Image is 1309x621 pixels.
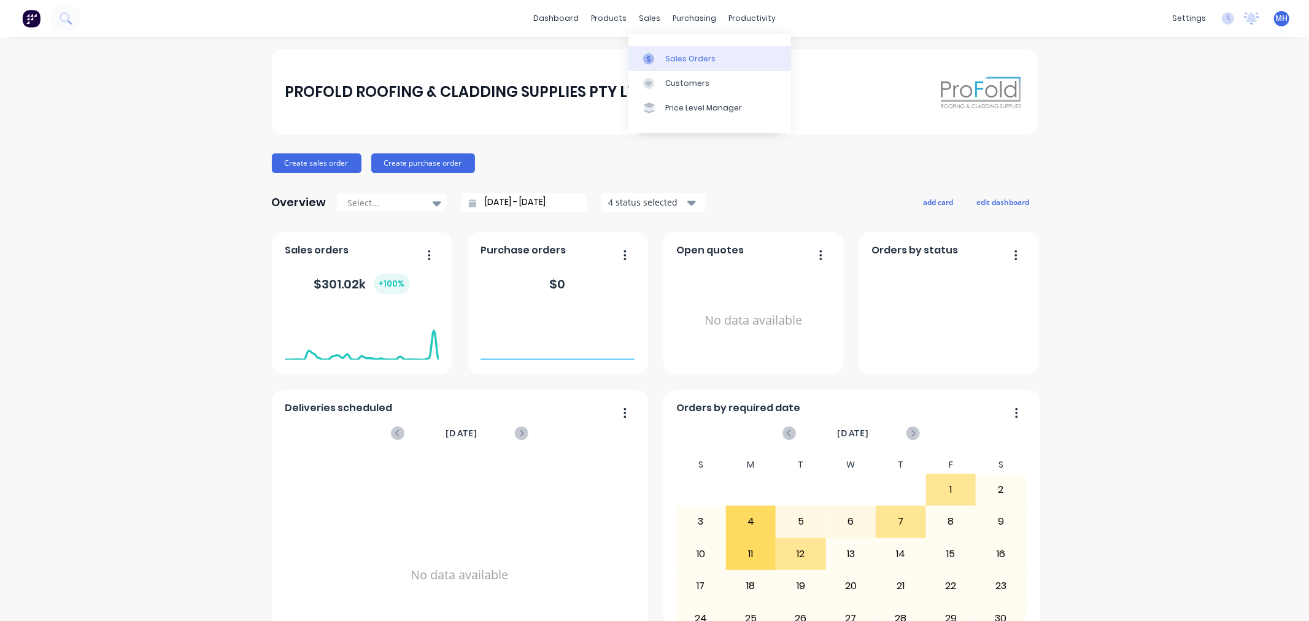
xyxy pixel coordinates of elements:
[285,80,647,104] div: PROFOLD ROOFING & CLADDING SUPPLIES PTY LTD
[776,539,825,569] div: 12
[827,571,876,601] div: 20
[665,102,742,114] div: Price Level Manager
[976,571,1025,601] div: 23
[976,456,1026,474] div: S
[727,539,776,569] div: 11
[628,46,791,71] a: Sales Orders
[628,96,791,120] a: Price Level Manager
[601,193,706,212] button: 4 status selected
[976,474,1025,505] div: 2
[927,539,976,569] div: 15
[722,9,782,28] div: productivity
[665,78,709,89] div: Customers
[916,194,962,210] button: add card
[837,426,869,440] span: [DATE]
[727,571,776,601] div: 18
[550,275,566,293] div: $ 0
[876,506,925,537] div: 7
[314,274,410,294] div: $ 301.02k
[666,9,722,28] div: purchasing
[676,456,726,474] div: S
[727,506,776,537] div: 4
[676,401,800,415] span: Orders by required date
[927,474,976,505] div: 1
[633,9,666,28] div: sales
[938,71,1024,114] img: PROFOLD ROOFING & CLADDING SUPPLIES PTY LTD
[272,153,361,173] button: Create sales order
[871,243,958,258] span: Orders by status
[676,539,725,569] div: 10
[285,243,349,258] span: Sales orders
[585,9,633,28] div: products
[676,571,725,601] div: 17
[676,506,725,537] div: 3
[1276,13,1288,24] span: MH
[22,9,41,28] img: Factory
[876,539,925,569] div: 14
[272,190,326,215] div: Overview
[976,506,1025,537] div: 9
[676,263,830,379] div: No data available
[608,196,685,209] div: 4 status selected
[776,506,825,537] div: 5
[927,506,976,537] div: 8
[374,274,410,294] div: + 100 %
[665,53,716,64] div: Sales Orders
[826,456,876,474] div: W
[976,539,1025,569] div: 16
[446,426,477,440] span: [DATE]
[827,539,876,569] div: 13
[827,506,876,537] div: 6
[527,9,585,28] a: dashboard
[927,571,976,601] div: 22
[371,153,475,173] button: Create purchase order
[1166,9,1212,28] div: settings
[969,194,1038,210] button: edit dashboard
[876,456,926,474] div: T
[776,571,825,601] div: 19
[481,243,566,258] span: Purchase orders
[776,456,826,474] div: T
[926,456,976,474] div: F
[876,571,925,601] div: 21
[726,456,776,474] div: M
[676,243,744,258] span: Open quotes
[628,71,791,96] a: Customers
